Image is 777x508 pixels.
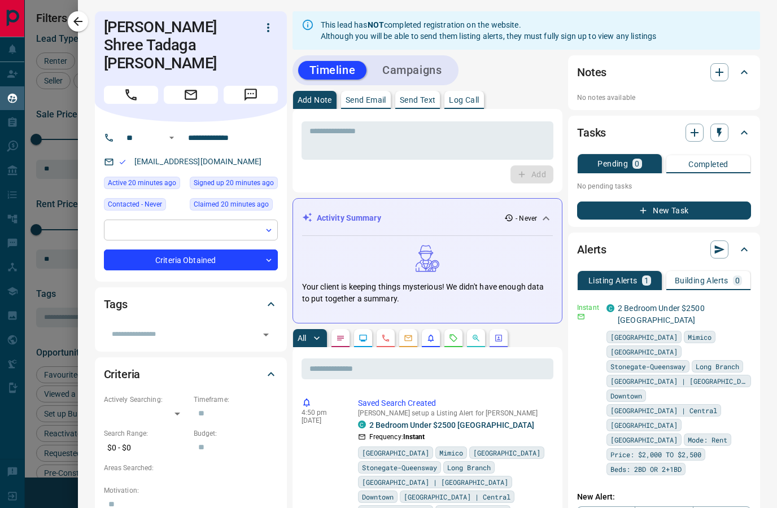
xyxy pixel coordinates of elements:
[610,449,701,460] span: Price: $2,000 TO $2,500
[644,277,649,284] p: 1
[108,177,176,189] span: Active 20 minutes ago
[104,18,242,72] h1: [PERSON_NAME] Shree Tadaga [PERSON_NAME]
[516,213,537,224] p: - Never
[577,240,606,259] h2: Alerts
[194,177,274,189] span: Signed up 20 minutes ago
[577,491,751,503] p: New Alert:
[358,397,549,409] p: Saved Search Created
[165,131,178,144] button: Open
[104,86,158,104] span: Call
[368,20,384,29] strong: NOT
[610,390,642,401] span: Downtown
[362,476,508,488] span: [GEOGRAPHIC_DATA] | [GEOGRAPHIC_DATA]
[302,417,341,424] p: [DATE]
[104,361,278,388] div: Criteria
[404,334,413,343] svg: Emails
[371,61,453,80] button: Campaigns
[224,86,278,104] span: Message
[104,428,188,439] p: Search Range:
[688,434,727,445] span: Mode: Rent
[194,395,278,405] p: Timeframe:
[735,277,740,284] p: 0
[362,491,394,502] span: Downtown
[610,463,682,475] span: Beds: 2BD OR 2+1BD
[104,485,278,496] p: Motivation:
[577,178,751,195] p: No pending tasks
[403,433,425,441] strong: Instant
[104,249,278,270] div: Criteria Obtained
[610,405,717,416] span: [GEOGRAPHIC_DATA] | Central
[404,491,510,502] span: [GEOGRAPHIC_DATA] | Central
[336,334,345,343] svg: Notes
[635,160,639,168] p: 0
[119,158,126,166] svg: Email Valid
[447,462,491,473] span: Long Branch
[302,208,553,229] div: Activity Summary- Never
[610,331,678,343] span: [GEOGRAPHIC_DATA]
[610,346,678,357] span: [GEOGRAPHIC_DATA]
[104,295,128,313] h2: Tags
[298,96,332,104] p: Add Note
[194,199,269,210] span: Claimed 20 minutes ago
[104,365,141,383] h2: Criteria
[597,160,628,168] p: Pending
[258,327,274,343] button: Open
[696,361,739,372] span: Long Branch
[164,86,218,104] span: Email
[577,124,606,142] h2: Tasks
[369,421,534,430] a: 2 Bedroom Under $2500 [GEOGRAPHIC_DATA]
[302,281,553,305] p: Your client is keeping things mysterious! We didn't have enough data to put together a summary.
[104,463,278,473] p: Areas Searched:
[359,334,368,343] svg: Lead Browsing Activity
[588,277,638,284] p: Listing Alerts
[577,313,585,321] svg: Email
[321,15,657,46] div: This lead has completed registration on the website. Although you will be able to send them listi...
[577,303,600,313] p: Instant
[577,93,751,103] p: No notes available
[688,160,728,168] p: Completed
[439,447,463,458] span: Mimico
[577,59,751,86] div: Notes
[400,96,436,104] p: Send Text
[494,334,503,343] svg: Agent Actions
[472,334,481,343] svg: Opportunities
[610,375,747,387] span: [GEOGRAPHIC_DATA] | [GEOGRAPHIC_DATA]
[190,177,278,192] div: Fri Aug 15 2025
[381,334,390,343] svg: Calls
[346,96,386,104] p: Send Email
[449,334,458,343] svg: Requests
[577,202,751,220] button: New Task
[610,361,686,372] span: Stonegate-Queensway
[675,277,728,284] p: Building Alerts
[317,212,381,224] p: Activity Summary
[610,419,678,431] span: [GEOGRAPHIC_DATA]
[610,434,678,445] span: [GEOGRAPHIC_DATA]
[577,63,606,81] h2: Notes
[449,96,479,104] p: Log Call
[134,157,262,166] a: [EMAIL_ADDRESS][DOMAIN_NAME]
[104,439,188,457] p: $0 - $0
[577,119,751,146] div: Tasks
[577,236,751,263] div: Alerts
[358,421,366,428] div: condos.ca
[473,447,540,458] span: [GEOGRAPHIC_DATA]
[426,334,435,343] svg: Listing Alerts
[194,428,278,439] p: Budget:
[362,447,429,458] span: [GEOGRAPHIC_DATA]
[362,462,437,473] span: Stonegate-Queensway
[358,409,549,417] p: [PERSON_NAME] setup a Listing Alert for [PERSON_NAME]
[606,304,614,312] div: condos.ca
[190,198,278,214] div: Fri Aug 15 2025
[104,177,184,192] div: Fri Aug 15 2025
[369,432,425,442] p: Frequency:
[688,331,711,343] span: Mimico
[302,409,341,417] p: 4:50 pm
[298,61,367,80] button: Timeline
[298,334,307,342] p: All
[104,395,188,405] p: Actively Searching:
[618,304,705,325] a: 2 Bedroom Under $2500 [GEOGRAPHIC_DATA]
[104,291,278,318] div: Tags
[108,199,162,210] span: Contacted - Never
